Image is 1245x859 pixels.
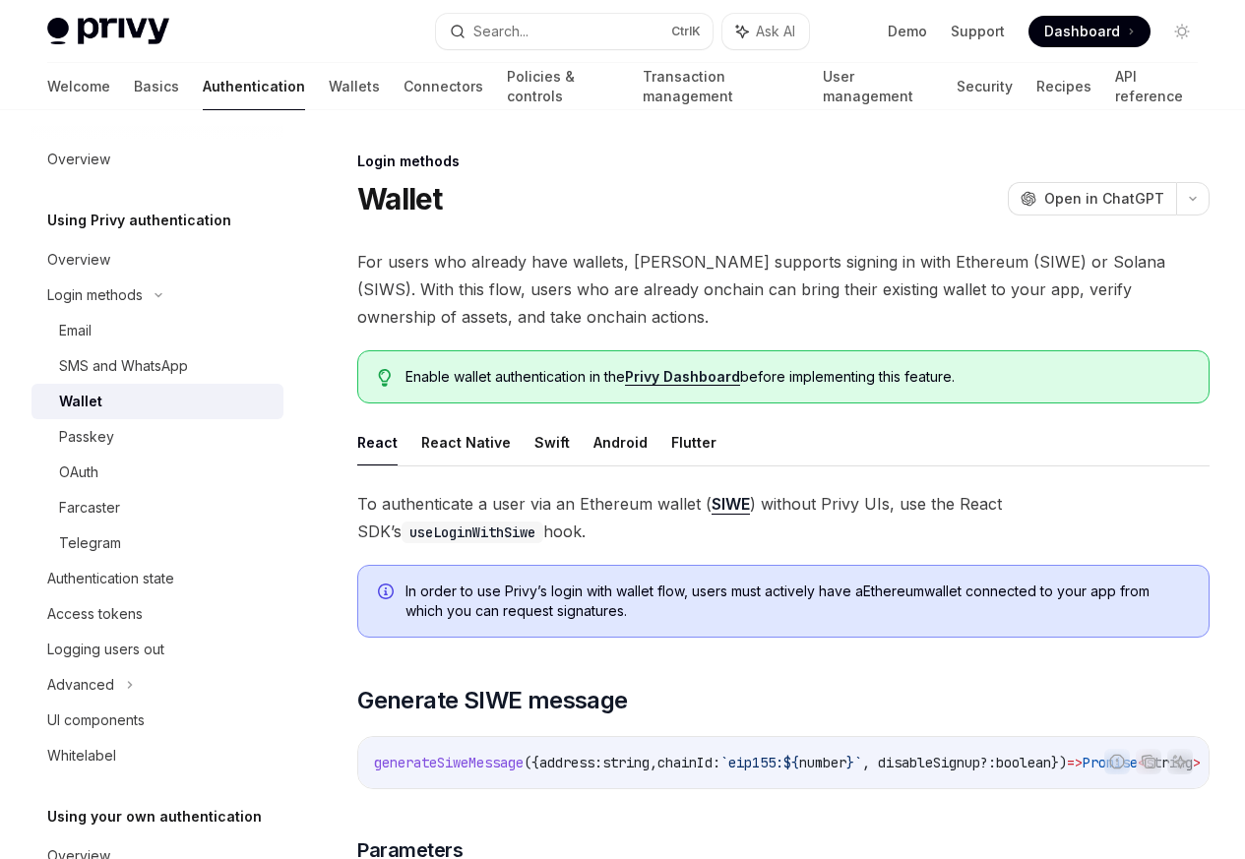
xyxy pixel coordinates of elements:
[1193,754,1201,771] span: >
[31,561,283,596] a: Authentication state
[47,209,231,232] h5: Using Privy authentication
[59,319,92,342] div: Email
[671,24,701,39] span: Ctrl K
[473,20,529,43] div: Search...
[1136,749,1161,774] button: Copy the contents from the code block
[31,142,283,177] a: Overview
[643,63,798,110] a: Transaction management
[31,384,283,419] a: Wallet
[59,354,188,378] div: SMS and WhatsApp
[59,496,120,520] div: Farcaster
[1167,749,1193,774] button: Ask AI
[756,22,795,41] span: Ask AI
[1044,189,1164,209] span: Open in ChatGPT
[31,490,283,525] a: Farcaster
[712,494,750,515] a: SIWE
[357,685,627,716] span: Generate SIWE message
[203,63,305,110] a: Authentication
[951,22,1005,41] a: Support
[854,754,862,771] span: `
[357,248,1210,331] span: For users who already have wallets, [PERSON_NAME] supports signing in with Ethereum (SIWE) or Sol...
[988,754,996,771] span: :
[405,367,1189,387] span: Enable wallet authentication in the before implementing this feature.
[329,63,380,110] a: Wallets
[1166,16,1198,47] button: Toggle dark mode
[47,283,143,307] div: Login methods
[31,313,283,348] a: Email
[47,63,110,110] a: Welcome
[402,522,543,543] code: useLoginWithSiwe
[625,368,740,386] a: Privy Dashboard
[862,754,988,771] span: , disableSignup?
[357,419,398,465] button: React
[1008,182,1176,215] button: Open in ChatGPT
[134,63,179,110] a: Basics
[47,18,169,45] img: light logo
[31,703,283,738] a: UI components
[650,754,657,771] span: ,
[657,754,720,771] span: chainId:
[47,602,143,626] div: Access tokens
[374,754,524,771] span: generateSiweMessage
[47,638,164,661] div: Logging users out
[47,567,174,590] div: Authentication state
[59,531,121,555] div: Telegram
[378,369,392,387] svg: Tip
[996,754,1051,771] span: boolean
[722,14,809,49] button: Ask AI
[59,425,114,449] div: Passkey
[378,583,398,603] svg: Info
[47,248,110,272] div: Overview
[31,242,283,277] a: Overview
[720,754,783,771] span: `eip155:
[59,460,98,484] div: OAuth
[405,582,1189,621] span: In order to use Privy’s login with wallet flow, users must actively have a Ethereum wallet connec...
[783,754,799,771] span: ${
[404,63,483,110] a: Connectors
[1067,754,1083,771] span: =>
[31,596,283,632] a: Access tokens
[421,419,511,465] button: React Native
[47,708,145,732] div: UI components
[593,419,648,465] button: Android
[507,63,619,110] a: Policies & controls
[957,63,1013,110] a: Security
[31,738,283,773] a: Whitelabel
[59,390,102,413] div: Wallet
[1028,16,1151,47] a: Dashboard
[1051,754,1067,771] span: })
[357,152,1210,171] div: Login methods
[888,22,927,41] a: Demo
[47,673,114,697] div: Advanced
[846,754,854,771] span: }
[31,455,283,490] a: OAuth
[31,348,283,384] a: SMS and WhatsApp
[1036,63,1091,110] a: Recipes
[1083,754,1138,771] span: Promise
[1104,749,1130,774] button: Report incorrect code
[357,181,443,216] h1: Wallet
[47,148,110,171] div: Overview
[436,14,713,49] button: Search...CtrlK
[539,754,602,771] span: address:
[823,63,934,110] a: User management
[1044,22,1120,41] span: Dashboard
[602,754,650,771] span: string
[31,632,283,667] a: Logging users out
[534,419,570,465] button: Swift
[524,754,539,771] span: ({
[799,754,846,771] span: number
[1115,63,1198,110] a: API reference
[671,419,716,465] button: Flutter
[31,525,283,561] a: Telegram
[31,419,283,455] a: Passkey
[47,744,116,767] div: Whitelabel
[357,490,1210,545] span: To authenticate a user via an Ethereum wallet ( ) without Privy UIs, use the React SDK’s hook.
[47,805,262,828] h5: Using your own authentication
